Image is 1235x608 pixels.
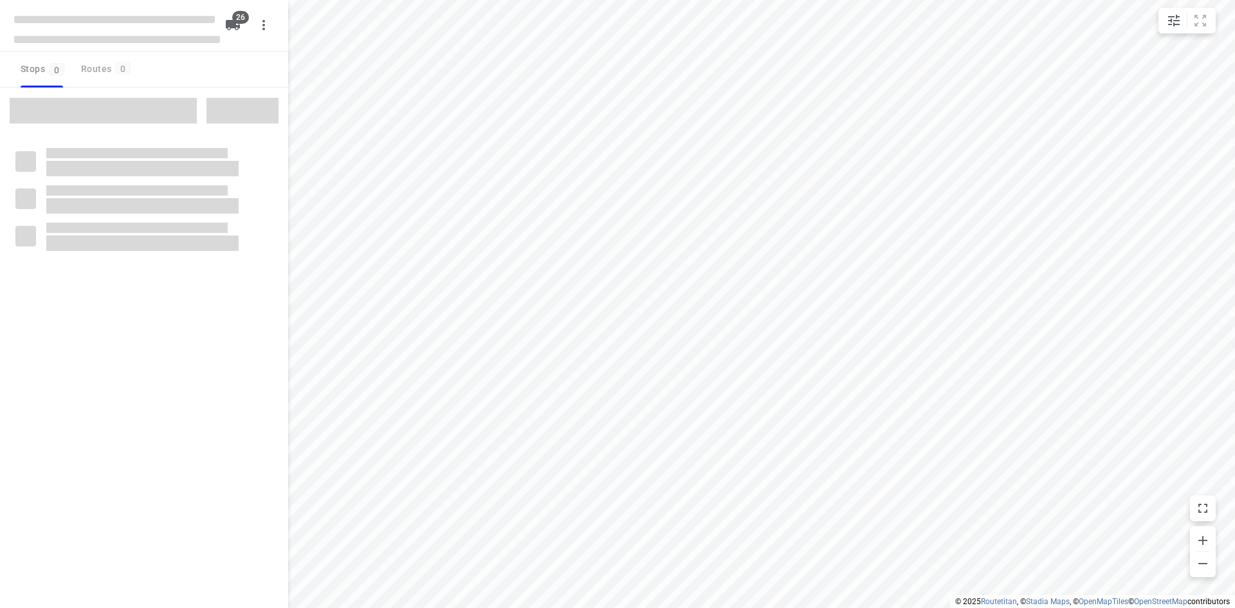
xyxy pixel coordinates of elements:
li: © 2025 , © , © © contributors [955,597,1230,606]
div: small contained button group [1158,8,1216,33]
a: Routetitan [981,597,1017,606]
a: Stadia Maps [1026,597,1070,606]
a: OpenStreetMap [1134,597,1187,606]
a: OpenMapTiles [1079,597,1128,606]
button: Map settings [1161,8,1187,33]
